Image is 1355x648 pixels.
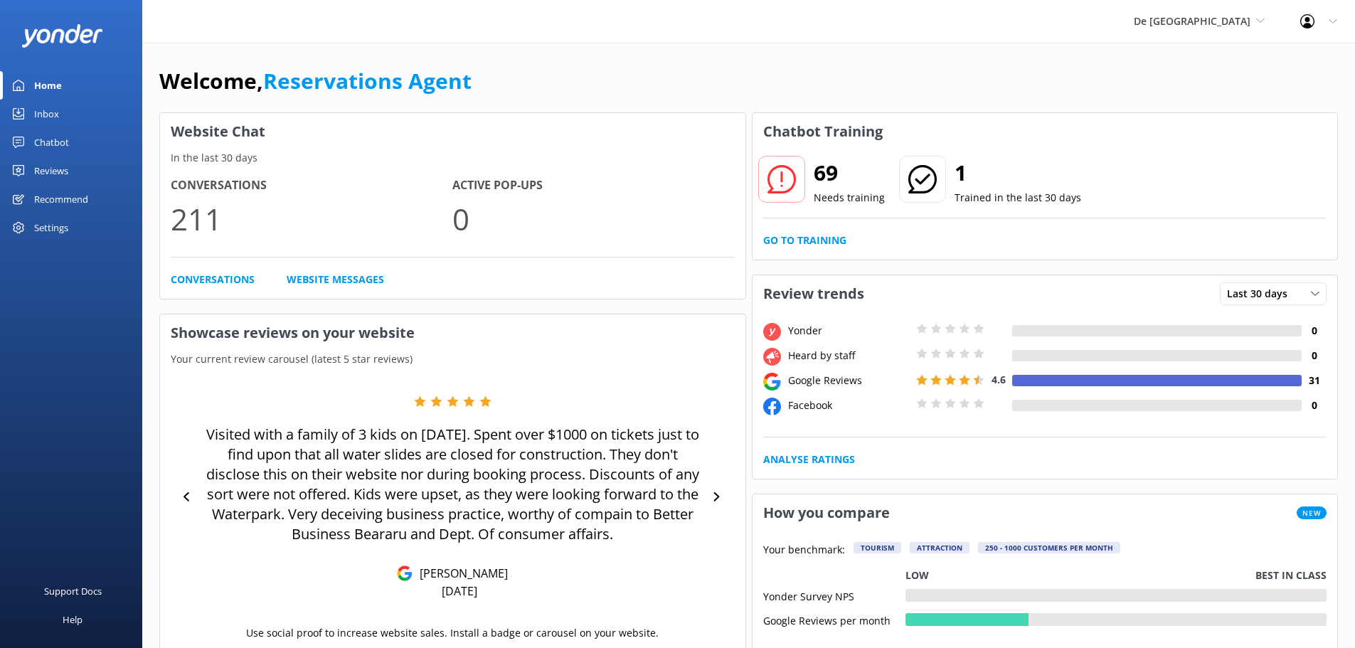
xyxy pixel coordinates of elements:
[763,613,905,626] div: Google Reviews per month
[452,195,734,243] p: 0
[397,565,413,581] img: Google Reviews
[34,128,69,156] div: Chatbot
[1302,373,1327,388] h4: 31
[199,425,706,544] p: Visited with a family of 3 kids on [DATE]. Spent over $1000 on tickets just to find upon that all...
[171,195,452,243] p: 211
[160,351,745,367] p: Your current review carousel (latest 5 star reviews)
[34,185,88,213] div: Recommend
[263,66,472,95] a: Reservations Agent
[1255,568,1327,583] p: Best in class
[287,272,384,287] a: Website Messages
[910,542,969,553] div: Attraction
[160,113,745,150] h3: Website Chat
[763,589,905,602] div: Yonder Survey NPS
[160,314,745,351] h3: Showcase reviews on your website
[171,176,452,195] h4: Conversations
[452,176,734,195] h4: Active Pop-ups
[763,452,855,467] a: Analyse Ratings
[955,156,1081,190] h2: 1
[814,156,885,190] h2: 69
[978,542,1120,553] div: 250 - 1000 customers per month
[785,373,913,388] div: Google Reviews
[763,233,846,248] a: Go to Training
[785,398,913,413] div: Facebook
[753,275,875,312] h3: Review trends
[34,156,68,185] div: Reviews
[34,71,62,100] div: Home
[21,24,103,48] img: yonder-white-logo.png
[1302,398,1327,413] h4: 0
[1227,286,1296,302] span: Last 30 days
[413,565,508,581] p: [PERSON_NAME]
[442,583,477,599] p: [DATE]
[34,213,68,242] div: Settings
[159,64,472,98] h1: Welcome,
[34,100,59,128] div: Inbox
[955,190,1081,206] p: Trained in the last 30 days
[992,373,1006,386] span: 4.6
[814,190,885,206] p: Needs training
[246,625,659,641] p: Use social proof to increase website sales. Install a badge or carousel on your website.
[763,542,845,559] p: Your benchmark:
[785,323,913,339] div: Yonder
[1297,506,1327,519] span: New
[753,113,893,150] h3: Chatbot Training
[63,605,83,634] div: Help
[1302,348,1327,363] h4: 0
[44,577,102,605] div: Support Docs
[160,150,745,166] p: In the last 30 days
[854,542,901,553] div: Tourism
[171,272,255,287] a: Conversations
[753,494,900,531] h3: How you compare
[905,568,929,583] p: Low
[785,348,913,363] div: Heard by staff
[1302,323,1327,339] h4: 0
[1134,14,1250,28] span: De [GEOGRAPHIC_DATA]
